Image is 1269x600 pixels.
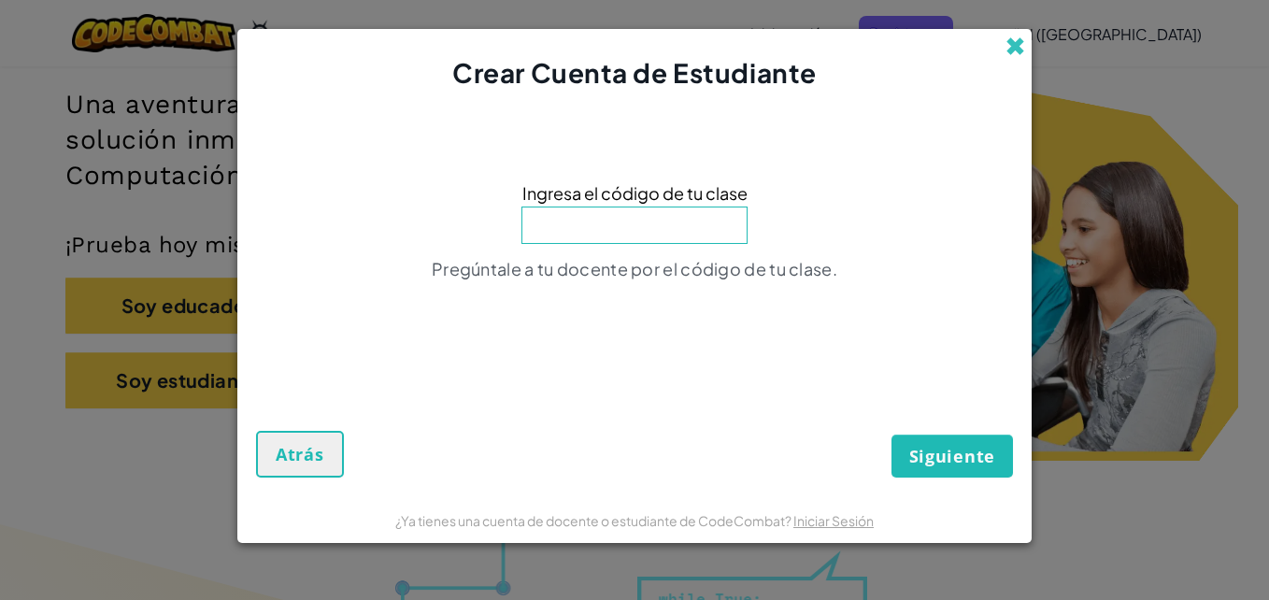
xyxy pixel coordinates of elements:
span: Ingresa el código de tu clase [522,179,748,207]
button: Atrás [256,431,344,478]
span: Siguiente [909,445,995,467]
a: Iniciar Sesión [793,512,874,529]
span: Atrás [276,443,324,465]
span: Pregúntale a tu docente por el código de tu clase. [432,258,837,279]
span: ¿Ya tienes una cuenta de docente o estudiante de CodeCombat? [395,512,793,529]
span: Crear Cuenta de Estudiante [452,56,817,89]
button: Siguiente [891,435,1013,478]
